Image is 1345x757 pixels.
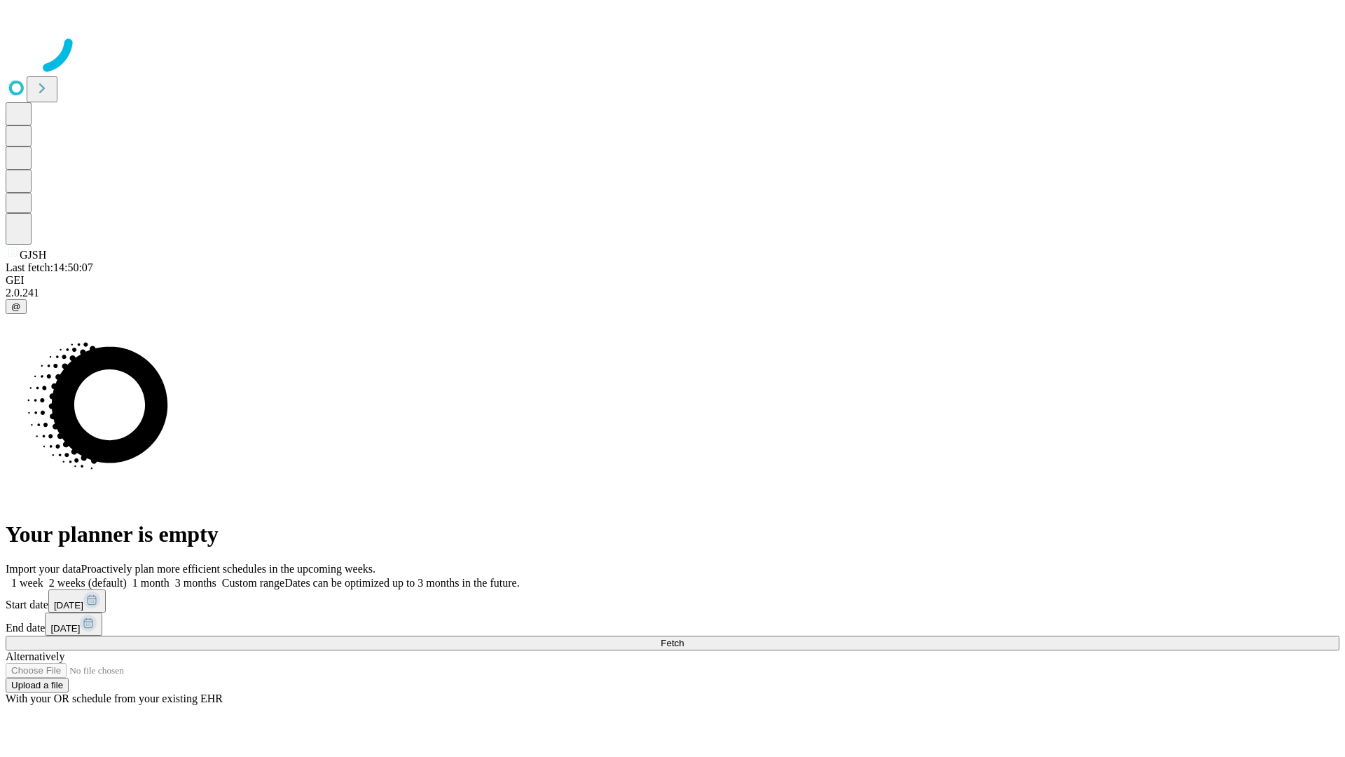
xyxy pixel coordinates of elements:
[54,600,83,611] span: [DATE]
[50,623,80,634] span: [DATE]
[6,678,69,693] button: Upload a file
[222,577,284,589] span: Custom range
[6,589,1339,613] div: Start date
[661,638,684,648] span: Fetch
[6,636,1339,650] button: Fetch
[6,274,1339,287] div: GEI
[6,613,1339,636] div: End date
[132,577,170,589] span: 1 month
[6,299,27,314] button: @
[20,249,46,261] span: GJSH
[284,577,519,589] span: Dates can be optimized up to 3 months in the future.
[6,650,64,662] span: Alternatively
[175,577,216,589] span: 3 months
[49,577,127,589] span: 2 weeks (default)
[48,589,106,613] button: [DATE]
[6,563,81,575] span: Import your data
[81,563,375,575] span: Proactively plan more efficient schedules in the upcoming weeks.
[6,287,1339,299] div: 2.0.241
[11,301,21,312] span: @
[6,261,93,273] span: Last fetch: 14:50:07
[45,613,102,636] button: [DATE]
[6,693,223,704] span: With your OR schedule from your existing EHR
[11,577,43,589] span: 1 week
[6,521,1339,547] h1: Your planner is empty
